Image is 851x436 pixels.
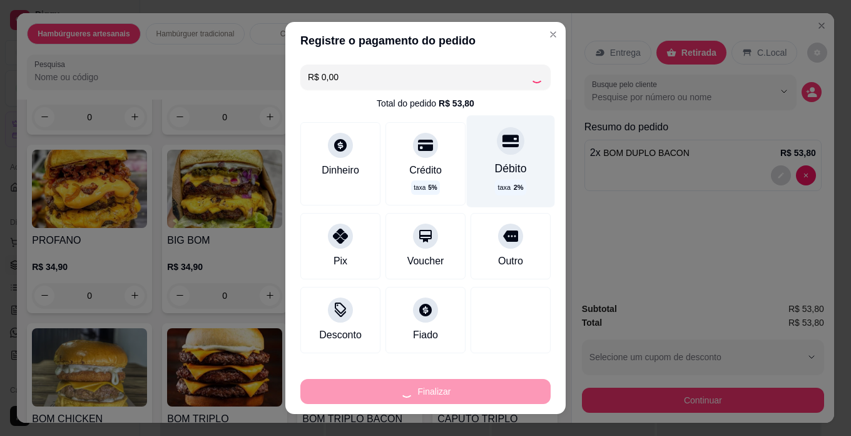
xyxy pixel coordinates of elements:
[407,254,444,269] div: Voucher
[498,254,523,269] div: Outro
[334,254,347,269] div: Pix
[514,182,524,193] span: 2 %
[377,97,474,110] div: Total do pedido
[285,22,566,60] header: Registre o pagamento do pedido
[413,328,438,343] div: Fiado
[409,163,442,178] div: Crédito
[319,328,362,343] div: Desconto
[439,97,474,110] div: R$ 53,80
[497,182,523,193] p: taxa
[322,163,359,178] div: Dinheiro
[543,24,563,44] button: Close
[300,361,551,376] p: Pagamento registrados
[428,183,437,192] span: 5 %
[414,183,437,192] p: taxa
[531,71,543,83] div: Loading
[308,65,531,90] input: Ex.: hambúrguer de cordeiro
[495,160,527,177] div: Débito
